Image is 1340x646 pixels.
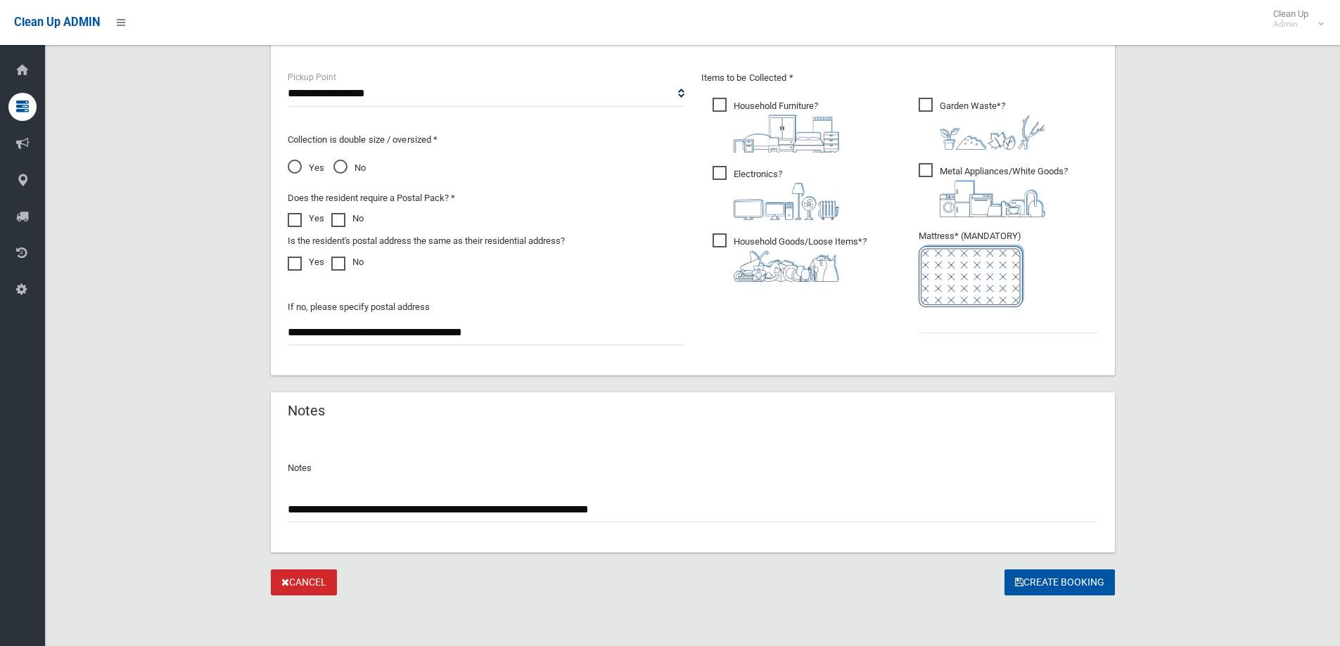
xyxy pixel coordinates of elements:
[288,190,455,207] label: Does the resident require a Postal Pack? *
[940,180,1045,217] img: 36c1b0289cb1767239cdd3de9e694f19.png
[333,160,366,176] span: No
[331,254,364,271] label: No
[713,233,867,282] span: Household Goods/Loose Items*
[919,98,1045,150] span: Garden Waste*
[288,210,324,227] label: Yes
[288,131,684,148] p: Collection is double size / oversized *
[940,166,1068,217] i: ?
[713,166,839,220] span: Electronics
[701,70,1098,86] p: Items to be Collected *
[919,245,1024,307] img: e7408bece873d2c1783593a074e5cb2f.png
[288,299,430,316] label: If no, please specify postal address
[734,101,839,153] i: ?
[940,101,1045,150] i: ?
[734,236,867,282] i: ?
[734,183,839,220] img: 394712a680b73dbc3d2a6a3a7ffe5a07.png
[14,15,100,29] span: Clean Up ADMIN
[734,169,839,220] i: ?
[288,233,565,250] label: Is the resident's postal address the same as their residential address?
[713,98,839,153] span: Household Furniture
[271,397,342,425] header: Notes
[288,160,324,176] span: Yes
[288,460,1098,477] p: Notes
[331,210,364,227] label: No
[1266,8,1322,30] span: Clean Up
[271,569,337,595] a: Cancel
[288,254,324,271] label: Yes
[1273,19,1308,30] small: Admin
[940,115,1045,150] img: 4fd8a5c772b2c999c83690221e5242e0.png
[734,250,839,282] img: b13cc3517677393f34c0a387616ef184.png
[919,231,1098,307] span: Mattress* (MANDATORY)
[1004,569,1115,595] button: Create Booking
[919,163,1068,217] span: Metal Appliances/White Goods
[734,115,839,153] img: aa9efdbe659d29b613fca23ba79d85cb.png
